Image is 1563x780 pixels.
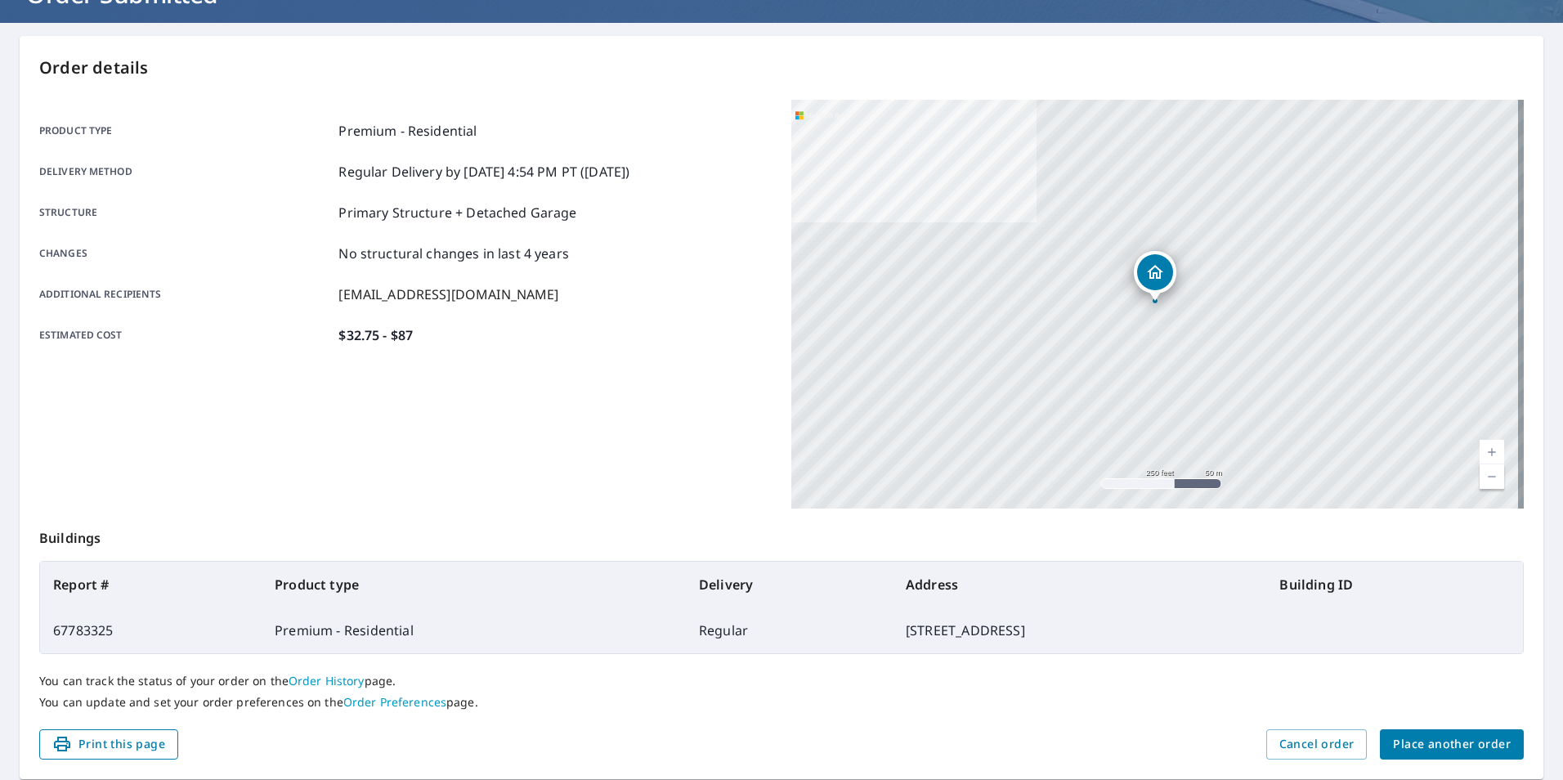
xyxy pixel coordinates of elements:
button: Cancel order [1266,729,1368,760]
th: Building ID [1266,562,1523,607]
td: [STREET_ADDRESS] [893,607,1266,653]
a: Order Preferences [343,694,446,710]
p: [EMAIL_ADDRESS][DOMAIN_NAME] [338,285,558,304]
td: 67783325 [40,607,262,653]
p: Order details [39,56,1524,80]
div: Dropped pin, building 1, Residential property, 9071 Twin Oaks Ct Flushing, MI 48433 [1134,251,1176,302]
a: Current Level 17, Zoom In [1480,440,1504,464]
button: Place another order [1380,729,1524,760]
td: Premium - Residential [262,607,686,653]
th: Report # [40,562,262,607]
p: Product type [39,121,332,141]
td: Regular [686,607,893,653]
p: You can track the status of your order on the page. [39,674,1524,688]
a: Order History [289,673,365,688]
span: Place another order [1393,734,1511,755]
a: Current Level 17, Zoom Out [1480,464,1504,489]
p: Regular Delivery by [DATE] 4:54 PM PT ([DATE]) [338,162,629,182]
th: Address [893,562,1266,607]
p: You can update and set your order preferences on the page. [39,695,1524,710]
p: Structure [39,203,332,222]
p: Additional recipients [39,285,332,304]
button: Print this page [39,729,178,760]
p: No structural changes in last 4 years [338,244,569,263]
p: Buildings [39,509,1524,561]
span: Print this page [52,734,165,755]
span: Cancel order [1279,734,1355,755]
p: Changes [39,244,332,263]
p: Primary Structure + Detached Garage [338,203,576,222]
p: Estimated cost [39,325,332,345]
th: Delivery [686,562,893,607]
p: Delivery method [39,162,332,182]
p: Premium - Residential [338,121,477,141]
p: $32.75 - $87 [338,325,413,345]
th: Product type [262,562,686,607]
